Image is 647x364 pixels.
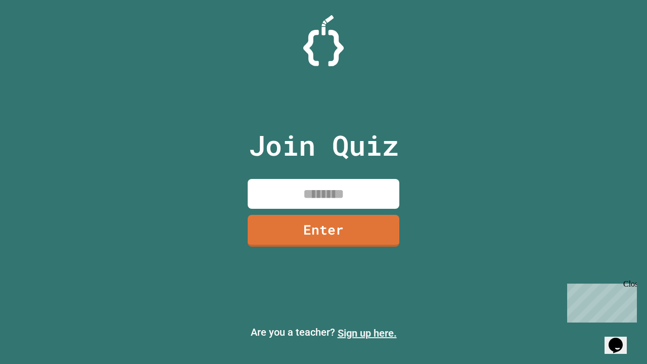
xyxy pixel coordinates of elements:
p: Join Quiz [249,124,399,166]
a: Enter [248,215,399,247]
iframe: chat widget [563,280,637,323]
a: Sign up here. [338,327,397,339]
img: Logo.svg [303,15,344,66]
p: Are you a teacher? [8,325,639,341]
div: Chat with us now!Close [4,4,70,64]
iframe: chat widget [605,324,637,354]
